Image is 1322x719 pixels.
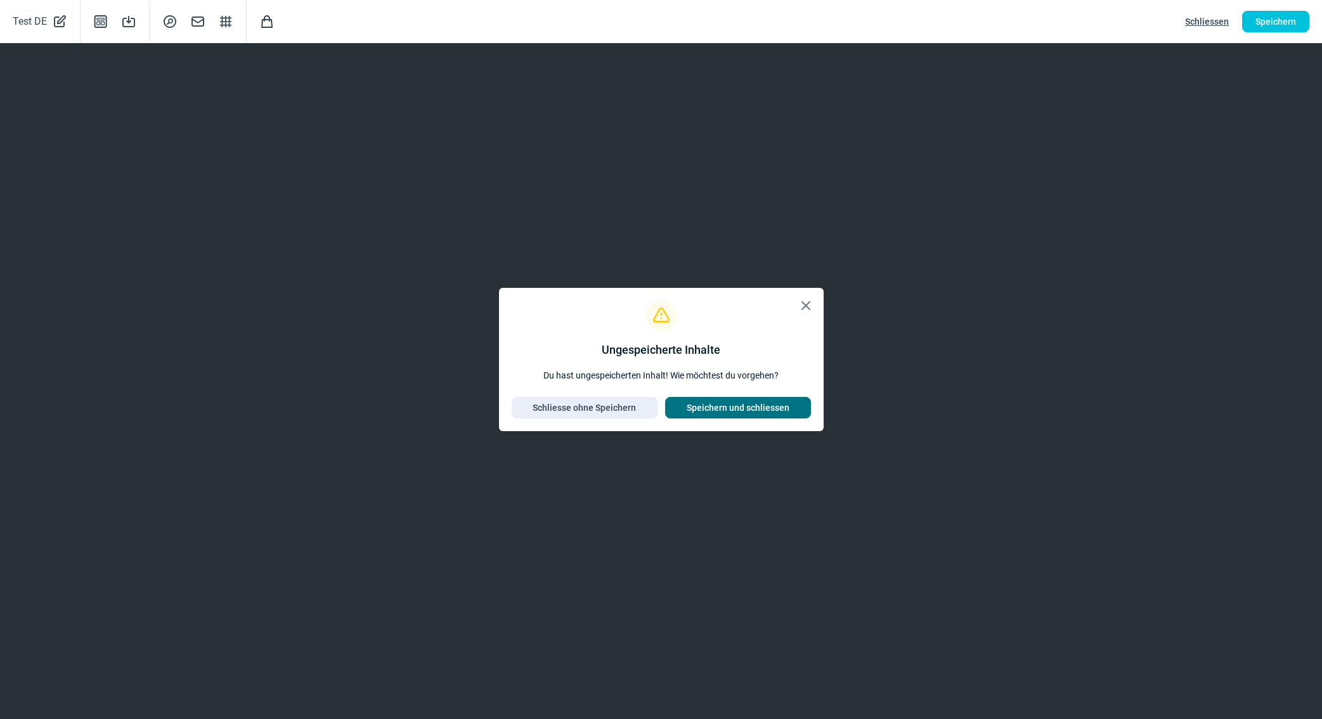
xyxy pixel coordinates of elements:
[602,341,720,359] div: Ungespeicherte Inhalte
[1172,11,1242,32] button: Schliessen
[665,397,811,418] button: Speichern und schliessen
[512,397,658,418] button: Schliesse ohne Speichern
[1242,11,1309,32] button: Speichern
[1185,11,1229,32] span: Schliessen
[687,398,789,418] span: Speichern und schliessen
[13,13,47,30] span: Test DE
[1255,11,1296,32] span: Speichern
[533,398,636,418] span: Schliesse ohne Speichern
[543,369,779,382] div: Du hast ungespeicherten Inhalt! Wie möchtest du vorgehen?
